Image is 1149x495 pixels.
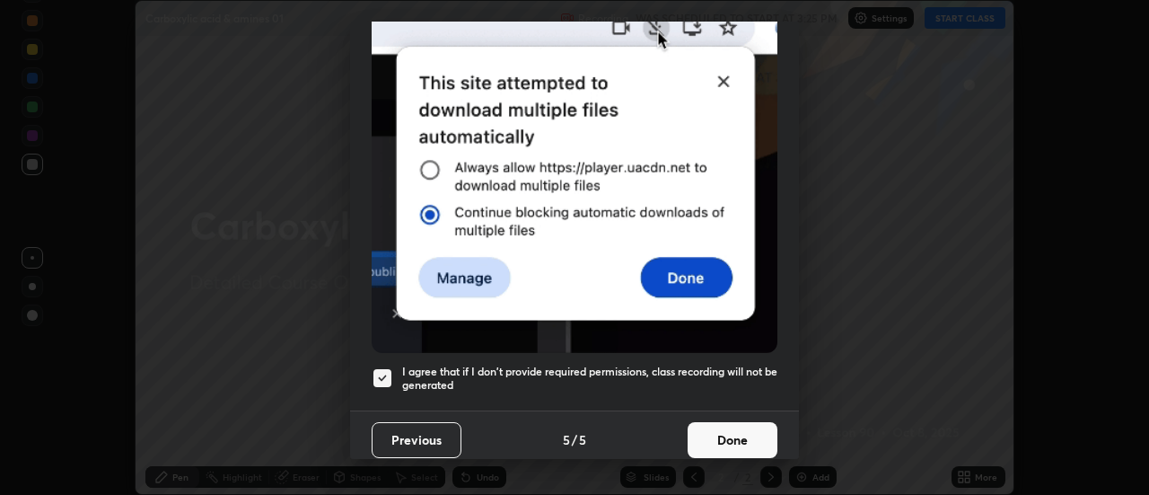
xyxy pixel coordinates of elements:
button: Done [688,422,777,458]
h5: I agree that if I don't provide required permissions, class recording will not be generated [402,365,777,393]
h4: 5 [563,430,570,449]
h4: 5 [579,430,586,449]
h4: / [572,430,577,449]
button: Previous [372,422,461,458]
